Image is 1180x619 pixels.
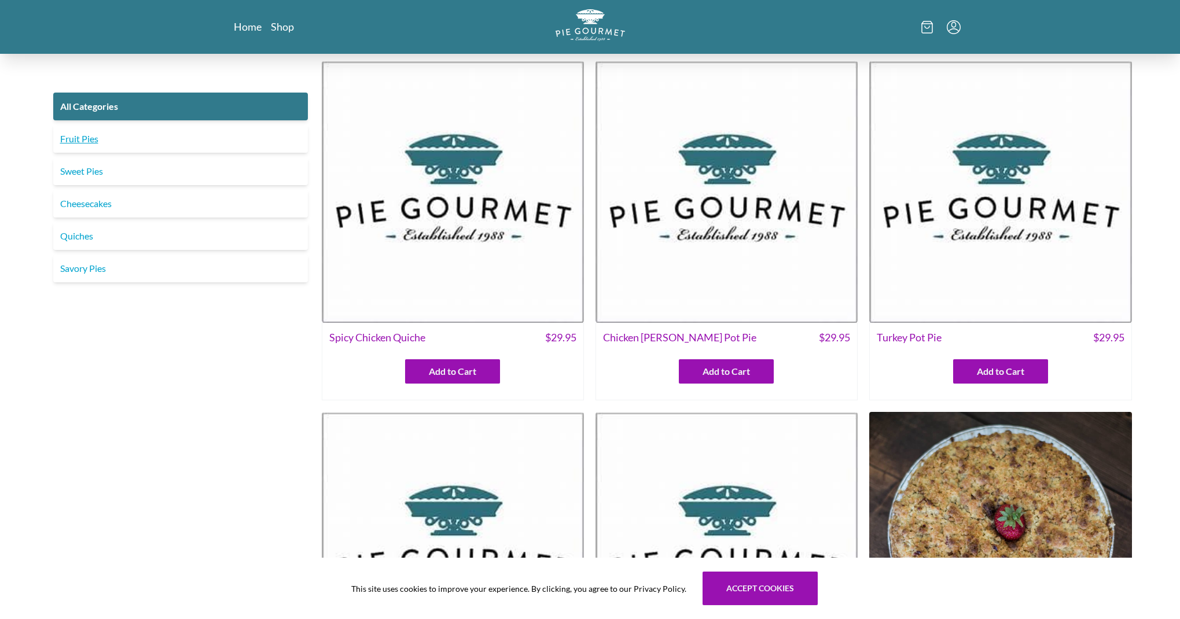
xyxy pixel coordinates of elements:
a: Fruit Pies [53,125,308,153]
span: Chicken [PERSON_NAME] Pot Pie [603,330,756,345]
span: $ 29.95 [545,330,576,345]
span: $ 29.95 [1093,330,1124,345]
button: Add to Cart [405,359,500,384]
span: Add to Cart [977,364,1024,378]
span: This site uses cookies to improve your experience. By clicking, you agree to our Privacy Policy. [351,583,686,595]
button: Add to Cart [953,359,1048,384]
button: Menu [947,20,961,34]
a: All Categories [53,93,308,120]
a: Savory Pies [53,255,308,282]
button: Add to Cart [679,359,774,384]
a: Quiches [53,222,308,250]
a: Logo [556,9,625,45]
span: Spicy Chicken Quiche [329,330,425,345]
a: Shop [271,20,294,34]
img: Chicken Curry Pot Pie [595,61,858,323]
img: logo [556,9,625,41]
span: Turkey Pot Pie [877,330,942,345]
span: $ 29.95 [819,330,850,345]
img: Spicy Chicken Quiche [322,61,584,323]
span: Add to Cart [703,364,750,378]
span: Add to Cart [429,364,476,378]
button: Accept cookies [703,572,818,605]
a: Home [234,20,262,34]
img: Turkey Pot Pie [869,61,1131,323]
a: Sweet Pies [53,157,308,185]
a: Cheesecakes [53,190,308,218]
